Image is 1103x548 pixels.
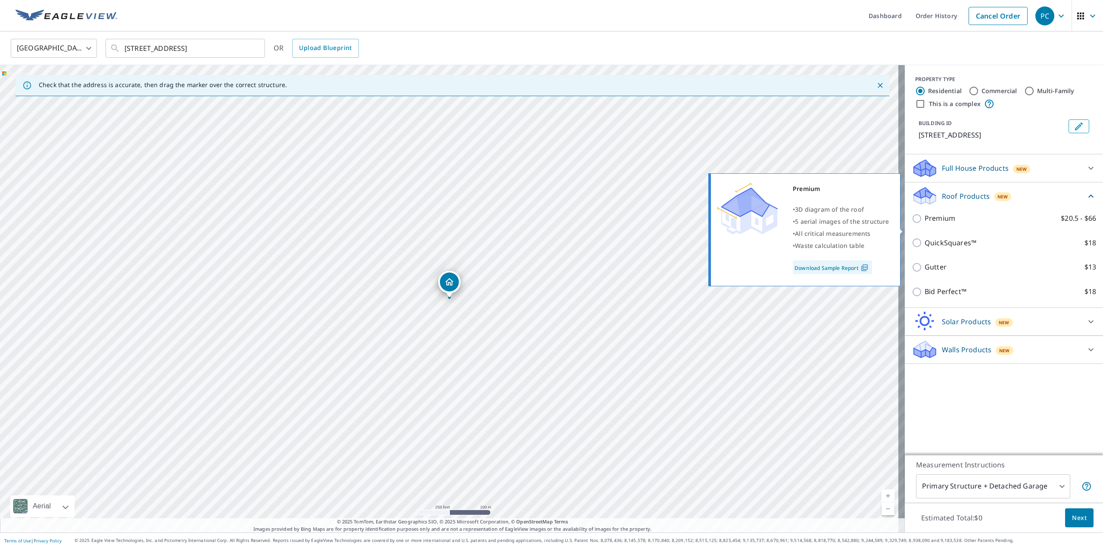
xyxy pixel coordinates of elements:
a: Download Sample Report [793,260,872,274]
div: PC [1035,6,1054,25]
span: Next [1072,513,1087,523]
div: [GEOGRAPHIC_DATA] [11,36,97,60]
span: All critical measurements [795,229,870,238]
button: Next [1065,508,1094,528]
input: Search by address or latitude-longitude [125,36,247,60]
span: © 2025 TomTom, Earthstar Geographics SIO, © 2025 Microsoft Corporation, © [337,518,568,526]
span: New [997,193,1008,200]
img: Pdf Icon [859,264,870,272]
a: OpenStreetMap [516,518,552,525]
p: © 2025 Eagle View Technologies, Inc. and Pictometry International Corp. All Rights Reserved. Repo... [75,537,1099,544]
span: Upload Blueprint [299,43,352,53]
p: $18 [1084,238,1096,248]
p: Roof Products [942,191,990,201]
p: [STREET_ADDRESS] [919,130,1065,140]
div: Full House ProductsNew [912,158,1096,178]
a: Current Level 17, Zoom Out [882,502,894,515]
span: New [999,319,1010,326]
div: • [793,240,889,252]
p: Full House Products [942,163,1009,173]
label: This is a complex [929,100,981,108]
img: EV Logo [16,9,117,22]
p: | [4,538,62,543]
p: Measurement Instructions [916,460,1092,470]
label: Multi-Family [1037,87,1075,95]
label: Commercial [981,87,1017,95]
div: OR [274,39,359,58]
p: Bid Perfect™ [925,286,966,297]
div: PROPERTY TYPE [915,75,1093,83]
span: 3D diagram of the roof [795,205,864,213]
button: Edit building 1 [1069,119,1089,133]
div: Aerial [10,495,75,517]
p: $20.5 - $66 [1061,213,1096,224]
p: Solar Products [942,316,991,327]
a: Privacy Policy [34,538,62,544]
div: Aerial [30,495,53,517]
p: Check that the address is accurate, then drag the marker over the correct structure. [39,81,287,89]
button: Close [875,80,886,91]
a: Cancel Order [969,7,1028,25]
span: 5 aerial images of the structure [795,217,889,225]
p: Estimated Total: $0 [914,508,989,527]
p: Gutter [925,262,947,272]
span: New [999,347,1010,354]
div: Dropped pin, building 1, Residential property, 2117 SW Heronwood Rd Palm City, FL 34990 [438,271,461,297]
div: Primary Structure + Detached Garage [916,474,1070,498]
div: • [793,204,889,216]
p: Walls Products [942,344,991,355]
span: Waste calculation table [795,241,864,250]
div: Walls ProductsNew [912,339,1096,360]
img: Premium [717,183,778,235]
a: Terms [554,518,568,525]
div: • [793,216,889,228]
p: $13 [1084,262,1096,272]
div: Premium [793,183,889,195]
div: Solar ProductsNew [912,311,1096,332]
label: Residential [928,87,962,95]
a: Upload Blueprint [292,39,358,58]
a: Terms of Use [4,538,31,544]
div: Roof ProductsNew [912,186,1096,206]
p: Premium [925,213,955,224]
span: New [1016,166,1027,172]
a: Current Level 17, Zoom In [882,489,894,502]
p: $18 [1084,286,1096,297]
p: BUILDING ID [919,119,952,127]
span: Your report will include the primary structure and a detached garage if one exists. [1081,481,1092,492]
p: QuickSquares™ [925,238,976,248]
div: • [793,228,889,240]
